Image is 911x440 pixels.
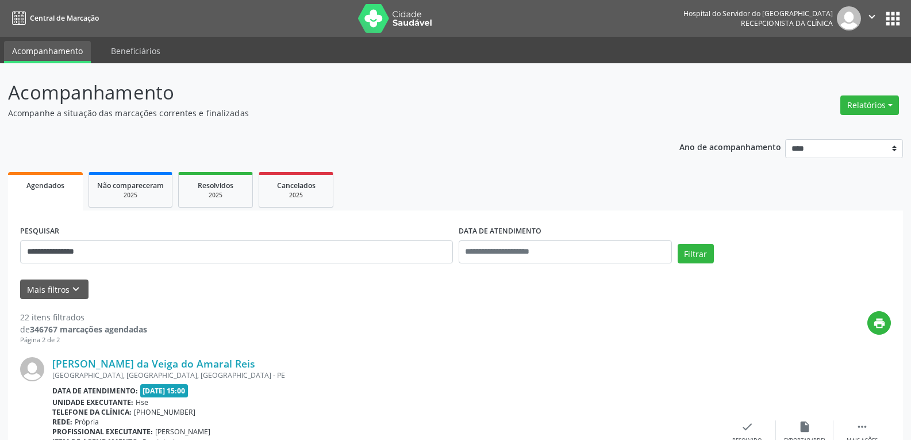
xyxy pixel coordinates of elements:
button: Mais filtroskeyboard_arrow_down [20,280,89,300]
button:  [861,6,883,30]
p: Ano de acompanhamento [679,139,781,154]
div: [GEOGRAPHIC_DATA], [GEOGRAPHIC_DATA], [GEOGRAPHIC_DATA] - PE [52,370,718,380]
button: Filtrar [678,244,714,263]
i: insert_drive_file [798,420,811,433]
a: Central de Marcação [8,9,99,28]
div: 2025 [267,191,325,200]
div: de [20,323,147,335]
b: Data de atendimento: [52,386,138,396]
button: Relatórios [840,95,899,115]
b: Unidade executante: [52,397,133,407]
i: keyboard_arrow_down [70,283,82,296]
span: Central de Marcação [30,13,99,23]
img: img [837,6,861,30]
span: Recepcionista da clínica [741,18,833,28]
span: Resolvidos [198,181,233,190]
a: Acompanhamento [4,41,91,63]
span: Hse [136,397,148,407]
i:  [856,420,868,433]
b: Rede: [52,417,72,427]
span: Cancelados [277,181,316,190]
span: Agendados [26,181,64,190]
div: Página 2 de 2 [20,335,147,345]
p: Acompanhe a situação das marcações correntes e finalizadas [8,107,635,119]
span: [DATE] 15:00 [140,384,189,397]
div: 22 itens filtrados [20,311,147,323]
i: check [741,420,754,433]
span: [PHONE_NUMBER] [134,407,195,417]
p: Acompanhamento [8,78,635,107]
button: print [867,311,891,335]
button: apps [883,9,903,29]
img: img [20,357,44,381]
label: DATA DE ATENDIMENTO [459,223,541,240]
a: Beneficiários [103,41,168,61]
span: Não compareceram [97,181,164,190]
i:  [866,10,878,23]
div: 2025 [187,191,244,200]
label: PESQUISAR [20,223,59,240]
span: [PERSON_NAME] [155,427,210,437]
i: print [873,317,886,330]
div: Hospital do Servidor do [GEOGRAPHIC_DATA] [683,9,833,18]
span: Própria [75,417,99,427]
strong: 346767 marcações agendadas [30,324,147,335]
b: Profissional executante: [52,427,153,437]
div: 2025 [97,191,164,200]
b: Telefone da clínica: [52,407,132,417]
a: [PERSON_NAME] da Veiga do Amaral Reis [52,357,255,370]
